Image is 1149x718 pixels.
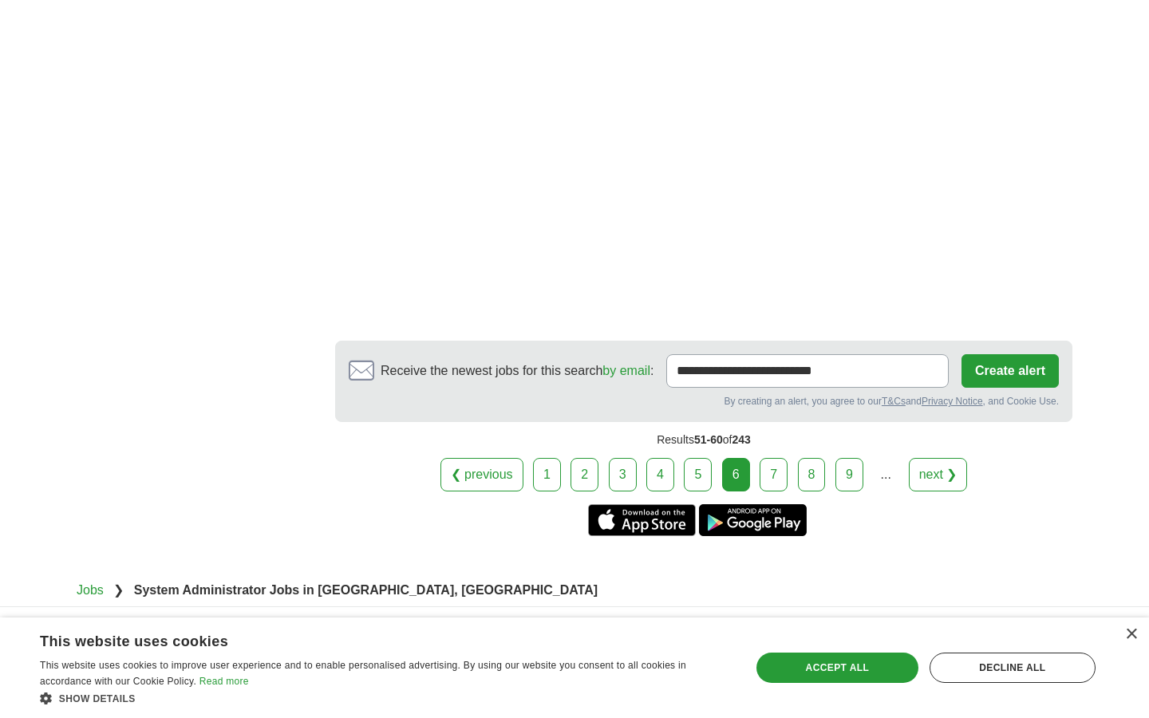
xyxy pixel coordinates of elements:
a: 5 [684,458,712,491]
span: ❯ [113,583,124,597]
a: Get the iPhone app [588,504,696,536]
a: 7 [760,458,788,491]
div: ... [870,459,902,491]
a: ❮ previous [440,458,523,491]
div: Decline all [930,653,1096,683]
div: By creating an alert, you agree to our and , and Cookie Use. [349,394,1059,408]
div: 6 [722,458,750,491]
a: 8 [798,458,826,491]
button: Create alert [961,354,1059,388]
a: 1 [533,458,561,491]
a: Get the Android app [699,504,807,536]
a: next ❯ [909,458,968,491]
a: T&Cs [882,396,906,407]
a: 3 [609,458,637,491]
div: This website uses cookies [40,627,690,651]
span: 51-60 [694,433,723,446]
span: 243 [732,433,750,446]
span: Receive the newest jobs for this search : [381,361,653,381]
a: by email [602,364,650,377]
div: Accept all [756,653,918,683]
a: 4 [646,458,674,491]
a: Read more, opens a new window [199,676,249,687]
a: Jobs [77,583,104,597]
div: Results of [335,422,1072,458]
a: 9 [835,458,863,491]
div: Show details [40,690,730,706]
div: Close [1125,629,1137,641]
span: This website uses cookies to improve user experience and to enable personalised advertising. By u... [40,660,686,687]
a: 2 [571,458,598,491]
span: Show details [59,693,136,704]
strong: System Administrator Jobs in [GEOGRAPHIC_DATA], [GEOGRAPHIC_DATA] [134,583,598,597]
a: Privacy Notice [922,396,983,407]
